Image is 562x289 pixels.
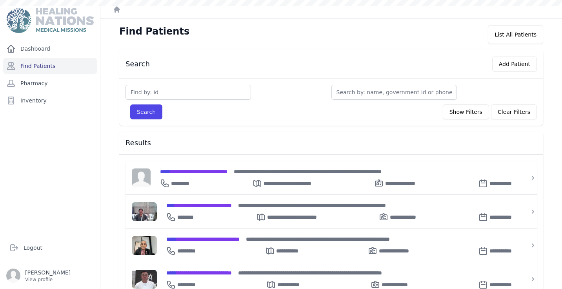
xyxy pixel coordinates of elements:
h3: Search [125,59,150,69]
img: Medical Missions EMR [6,8,93,33]
a: Logout [6,240,94,256]
a: Find Patients [3,58,97,74]
p: [PERSON_NAME] [25,269,71,276]
img: ZrzjbAcN3TXD2h394lhzgCYp5GXrxnECo3zmNoq+P8DcYupV1B3BKgAAAAldEVYdGRhdGU6Y3JlYXRlADIwMjQtMDItMjNUMT... [132,202,157,221]
button: Add Patient [492,57,537,71]
div: List All Patients [488,25,543,44]
a: Inventory [3,93,97,108]
h3: Results [125,138,537,148]
img: person-242608b1a05df3501eefc295dc1bc67a.jpg [132,168,151,187]
button: Clear Filters [491,104,537,119]
p: View profile [25,276,71,283]
button: Search [130,104,162,119]
img: vDE3AAAAJXRFWHRkYXRlOm1vZGlmeQAyMDI1LTA2LTIzVDIxOjI5OjAwKzAwOjAwzuGJiwAAAABJRU5ErkJggg== [132,236,157,255]
a: Pharmacy [3,75,97,91]
button: Show Filters [443,104,489,119]
input: Search by: name, government id or phone [331,85,457,100]
a: [PERSON_NAME] View profile [6,269,94,283]
img: AR+tRFzBBU7dAAAAJXRFWHRkYXRlOmNyZWF0ZQAyMDI0LTAyLTIzVDE2OjU5OjM0KzAwOjAwExVN5QAAACV0RVh0ZGF0ZTptb... [132,270,157,289]
a: Dashboard [3,41,97,57]
input: Find by: id [125,85,251,100]
h1: Find Patients [119,25,189,38]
